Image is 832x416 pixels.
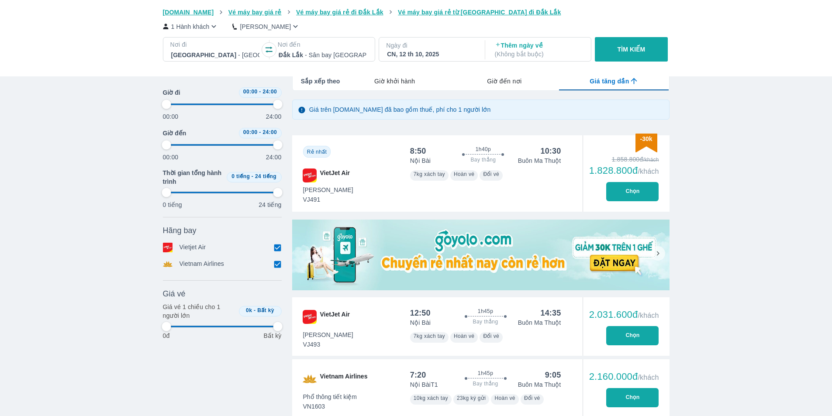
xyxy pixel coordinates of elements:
[303,340,353,349] span: VJ493
[589,371,659,382] div: 2.160.000đ
[163,331,170,340] p: 0đ
[638,374,659,381] span: /khách
[266,153,282,162] p: 24:00
[259,129,261,135] span: -
[410,370,426,380] div: 7:20
[163,129,186,138] span: Giờ đến
[303,310,317,324] img: VJ
[606,182,659,201] button: Chọn
[163,88,180,97] span: Giờ đi
[259,89,261,95] span: -
[163,168,223,186] span: Thời gian tổng hành trình
[303,330,353,339] span: [PERSON_NAME]
[410,146,426,156] div: 8:50
[320,372,368,386] span: Vietnam Airlines
[386,41,476,50] p: Ngày đi
[618,45,646,54] p: TÌM KIẾM
[228,9,282,16] span: Vé máy bay giá rẻ
[303,402,357,411] span: VN1603
[595,37,668,62] button: TÌM KIẾM
[540,308,561,318] div: 14:35
[243,129,258,135] span: 00:00
[278,40,368,49] p: Nơi đến
[254,307,255,313] span: -
[495,50,583,58] p: ( Không bắt buộc )
[524,395,540,401] span: Đổi vé
[266,112,282,121] p: 24:00
[163,8,670,17] nav: breadcrumb
[301,77,340,86] span: Sắp xếp theo
[483,333,499,339] span: Đổi vé
[340,72,669,90] div: lab API tabs example
[590,77,629,86] span: Giá tăng dần
[518,318,561,327] p: Buôn Ma Thuột
[589,165,659,176] div: 1.828.800đ
[638,168,659,175] span: /khách
[483,171,499,177] span: Đổi vé
[163,153,179,162] p: 00:00
[243,89,258,95] span: 00:00
[246,307,252,313] span: 0k
[387,50,475,58] div: CN, 12 th 10, 2025
[231,173,250,179] span: 0 tiếng
[163,9,214,16] span: [DOMAIN_NAME]
[651,246,665,261] button: Next
[635,134,657,152] img: discount
[320,310,350,324] span: VietJet Air
[180,243,206,252] p: Vietjet Air
[303,186,353,194] span: [PERSON_NAME]
[163,225,197,236] span: Hãng bay
[170,40,260,49] p: Nơi đi
[454,333,475,339] span: Hoàn vé
[414,171,445,177] span: 7kg xách tay
[545,370,561,380] div: 9:05
[163,303,235,320] p: Giá vé 1 chiều cho 1 người lớn
[640,135,652,142] span: -30k
[414,395,448,401] span: 10kg xách tay
[252,173,253,179] span: -
[257,307,274,313] span: Bất kỳ
[309,105,491,114] p: Giá trên [DOMAIN_NAME] đã bao gồm thuế, phí cho 1 người lớn
[163,22,219,31] button: 1 Hành khách
[414,333,445,339] span: 7kg xách tay
[240,22,291,31] p: [PERSON_NAME]
[589,309,659,320] div: 2.031.600đ
[410,380,438,389] p: Nội Bài T1
[457,395,486,401] span: 23kg ký gửi
[476,146,491,153] span: 1h40p
[263,331,281,340] p: Bất kỳ
[232,22,300,31] button: [PERSON_NAME]
[606,326,659,345] button: Chọn
[171,22,210,31] p: 1 Hành khách
[478,370,493,377] span: 1h45p
[307,149,327,155] span: Rẻ nhất
[518,156,561,165] p: Buôn Ma Thuột
[163,112,179,121] p: 00:00
[163,200,182,209] p: 0 tiếng
[495,41,583,58] p: Thêm ngày về
[303,168,317,182] img: VJ
[303,372,317,386] img: VN
[374,77,415,86] span: Giờ khởi hành
[487,77,521,86] span: Giờ đến nơi
[292,220,670,290] img: media-0
[494,395,515,401] span: Hoàn vé
[518,380,561,389] p: Buôn Ma Thuột
[180,259,224,269] p: Vietnam Airlines
[320,168,350,182] span: VietJet Air
[454,171,475,177] span: Hoàn vé
[262,129,277,135] span: 24:00
[410,308,431,318] div: 12:50
[410,318,431,327] p: Nội Bài
[638,312,659,319] span: /khách
[410,156,431,165] p: Nội Bài
[589,155,659,164] div: 1.858.800đ
[262,89,277,95] span: 24:00
[303,392,357,401] span: Phổ thông tiết kiệm
[398,9,561,16] span: Vé máy bay giá rẻ từ [GEOGRAPHIC_DATA] đi Đắk Lắk
[303,195,353,204] span: VJ491
[163,289,186,299] span: Giá vé
[255,173,276,179] span: 24 tiếng
[478,308,493,315] span: 1h45p
[259,200,281,209] p: 24 tiếng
